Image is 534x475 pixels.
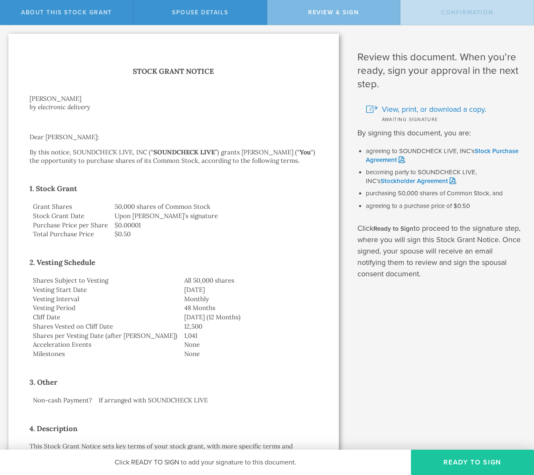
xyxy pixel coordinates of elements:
[30,422,318,435] h2: 4. Description
[181,322,318,331] td: 12,500
[366,189,521,198] li: purchasing 50,000 shares of Common Stock, and
[172,9,228,16] span: Spouse Details
[300,148,311,156] strong: You
[366,168,521,185] li: becoming party to SOUNDCHECK LIVE, INC’s ,
[111,221,318,230] td: $0.00001
[441,9,493,16] span: Confirmation
[30,303,181,313] td: Vesting Period
[30,396,95,405] td: Non-cash Payment?
[181,313,318,322] td: [DATE] (12 Months)
[30,65,318,78] h1: Stock Grant Notice
[153,148,215,156] strong: SOUNDCHECK LIVE
[111,202,318,211] td: 50,000 shares of Common Stock
[492,409,534,450] iframe: Chat Widget
[30,211,111,221] td: Stock Grant Date
[366,147,521,164] li: agreeing to SOUNDCHECK LIVE, INC’s ,
[308,9,359,16] span: Review & Sign
[30,340,181,349] td: Acceleration Events
[181,331,318,340] td: 1,041
[382,104,486,115] span: View, print, or download a copy.
[411,450,534,475] button: Ready to Sign
[357,51,521,91] h1: Review this document. When you’re ready, sign your approval in the next step.
[115,458,296,467] span: Click READY TO SIGN to add your signature to this document.
[30,285,181,294] td: Vesting Start Date
[381,177,455,185] a: Stockholder Agreement
[30,148,318,165] p: By this notice, SOUNDCHECK LIVE, INC (“ ”) grants [PERSON_NAME] (“ “) the opportunity to purchase...
[30,256,318,269] h2: 2. Vesting Schedule
[30,313,181,322] td: Cliff Date
[30,375,318,389] h2: 3. Other
[30,182,318,195] h2: 1. Stock Grant
[366,115,521,123] div: Awaiting signature
[30,276,181,285] td: Shares Subject to Vesting
[30,294,181,304] td: Vesting Interval
[30,349,181,359] td: Milestones
[30,442,318,459] p: This Stock Grant Notice sets key terms of your stock grant, with more specific terms and conditio...
[30,221,111,230] td: Purchase Price per Share
[373,225,413,232] b: Ready to Sign
[30,103,90,111] i: by electronic delivery
[357,223,521,280] p: Click to proceed to the signature step, where you will sign this Stock Grant Notice. Once signed,...
[111,211,318,221] td: Upon [PERSON_NAME]’s signature
[366,147,518,164] a: Stock Purchase Agreement
[181,349,318,359] td: None
[366,202,521,211] li: agreeing to a purchase price of $0.50
[30,94,318,103] div: [PERSON_NAME]
[30,322,181,331] td: Shares Vested on Cliff Date
[181,340,318,349] td: None
[181,294,318,304] td: Monthly
[181,285,318,294] td: [DATE]
[30,133,318,141] p: Dear [PERSON_NAME]:
[30,331,181,340] td: Shares per Vesting Date (after [PERSON_NAME])
[181,303,318,313] td: 48 Months
[111,229,318,239] td: $0.50
[181,276,318,285] td: All 50,000 shares
[30,229,111,239] td: Total Purchase Price
[30,202,111,211] td: Grant Shares
[357,127,521,139] p: By signing this document, you are:
[95,396,318,405] td: If arranged with SOUNDCHECK LIVE
[21,9,112,16] span: About this stock grant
